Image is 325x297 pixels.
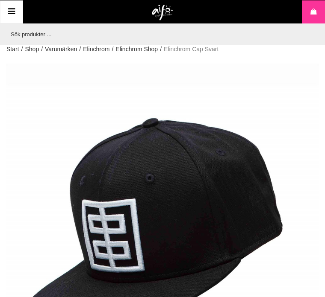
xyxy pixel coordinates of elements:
a: Elinchrom [83,45,109,54]
a: Start [6,45,19,54]
span: / [21,45,23,54]
span: / [112,45,113,54]
input: Sök produkter ... [6,23,314,45]
img: logo.png [152,5,174,21]
span: / [160,45,162,54]
a: Varumärken [45,45,77,54]
a: Elinchrom Shop [115,45,158,54]
span: / [41,45,43,54]
a: Shop [25,45,39,54]
span: / [79,45,81,54]
span: Elinchrom Cap Svart [164,45,219,54]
